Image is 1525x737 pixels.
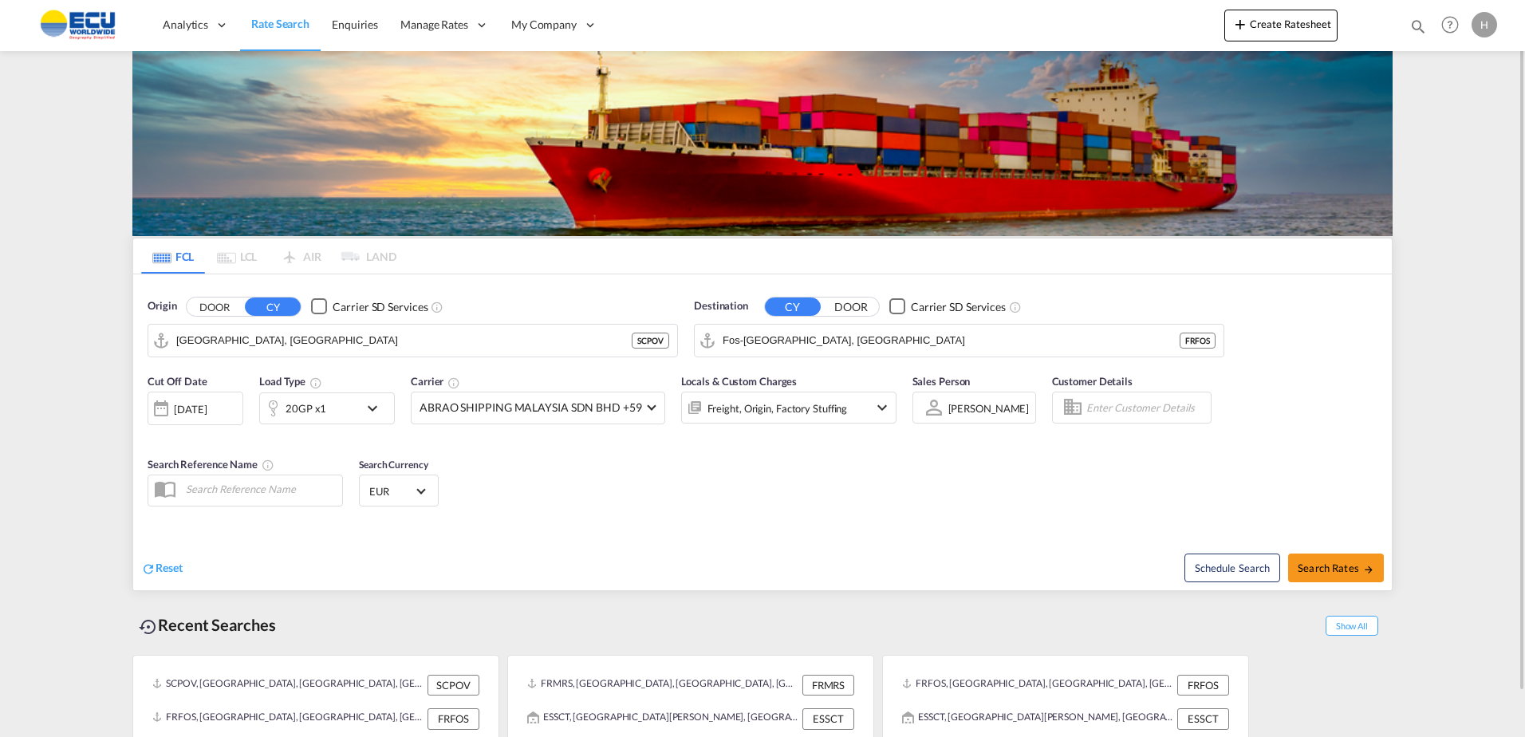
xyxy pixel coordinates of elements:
[1288,554,1384,582] button: Search Ratesicon-arrow-right
[148,375,207,388] span: Cut Off Date
[132,607,282,643] div: Recent Searches
[148,325,677,357] md-input-container: Port Victoria, SCPOV
[1436,11,1472,40] div: Help
[707,397,848,420] div: Freight Origin Factory Stuffing
[420,400,642,416] span: ABRAO SHIPPING MALAYSIA SDN BHD +59
[259,392,395,424] div: 20GP x1icon-chevron-down
[286,397,326,420] div: 20GP x1
[1180,333,1216,349] div: FRFOS
[262,459,274,471] md-icon: Your search will be saved by the below given name
[1224,10,1338,41] button: icon-plus 400-fgCreate Ratesheet
[902,708,1173,729] div: ESSCT, Santa Cruz de Tenerife, Spain, Southern Europe, Europe
[823,298,879,316] button: DOOR
[681,392,896,424] div: Freight Origin Factory Stuffingicon-chevron-down
[447,376,460,389] md-icon: The selected Trucker/Carrierwill be displayed in the rate results If the rates are from another f...
[411,375,460,388] span: Carrier
[176,329,632,353] input: Search by Port
[333,299,428,315] div: Carrier SD Services
[431,301,443,313] md-icon: Unchecked: Search for CY (Container Yard) services for all selected carriers.Checked : Search for...
[251,17,309,30] span: Rate Search
[245,298,301,316] button: CY
[332,18,378,31] span: Enquiries
[1177,708,1229,729] div: ESSCT
[259,375,322,388] span: Load Type
[527,675,798,696] div: FRMRS, Marseille, France, Western Europe, Europe
[133,274,1392,590] div: Origin DOOR CY Checkbox No InkUnchecked: Search for CY (Container Yard) services for all selected...
[24,7,132,43] img: 6cccb1402a9411edb762cf9624ab9cda.png
[873,398,892,417] md-icon: icon-chevron-down
[681,375,798,388] span: Locals & Custom Charges
[141,238,396,274] md-pagination-wrapper: Use the left and right arrow keys to navigate between tabs
[148,424,160,445] md-datepicker: Select
[695,325,1224,357] md-input-container: Fos-sur-Mer, FRFOS
[1436,11,1464,38] span: Help
[1472,12,1497,37] div: H
[948,402,1030,415] div: [PERSON_NAME]
[1363,564,1374,575] md-icon: icon-arrow-right
[1298,562,1374,574] span: Search Rates
[141,560,183,577] div: icon-refreshReset
[400,17,468,33] span: Manage Rates
[947,396,1031,420] md-select: Sales Person: Hippolyte Sainton
[889,298,1006,315] md-checkbox: Checkbox No Ink
[311,298,428,315] md-checkbox: Checkbox No Ink
[148,392,243,425] div: [DATE]
[802,675,854,696] div: FRMRS
[363,399,390,418] md-icon: icon-chevron-down
[1409,18,1427,35] md-icon: icon-magnify
[802,708,854,729] div: ESSCT
[368,479,430,503] md-select: Select Currency: € EUREuro
[527,708,798,729] div: ESSCT, Santa Cruz de Tenerife, Spain, Southern Europe, Europe
[694,298,748,314] span: Destination
[187,298,242,316] button: DOOR
[632,333,669,349] div: SCPOV
[359,459,428,471] span: Search Currency
[1086,396,1206,420] input: Enter Customer Details
[902,675,1173,696] div: FRFOS, Fos-sur-Mer, France, Western Europe, Europe
[152,675,424,696] div: SCPOV, Port Victoria, Seychelles, Eastern Africa, Africa
[1184,554,1280,582] button: Note: By default Schedule search will only considerorigin ports, destination ports and cut off da...
[132,51,1393,236] img: LCL+%26+FCL+BACKGROUND.png
[148,458,274,471] span: Search Reference Name
[912,375,971,388] span: Sales Person
[765,298,821,316] button: CY
[511,17,577,33] span: My Company
[148,298,176,314] span: Origin
[141,562,156,576] md-icon: icon-refresh
[1231,14,1250,33] md-icon: icon-plus 400-fg
[174,402,207,416] div: [DATE]
[163,17,208,33] span: Analytics
[1177,675,1229,696] div: FRFOS
[428,675,479,696] div: SCPOV
[428,708,479,729] div: FRFOS
[309,376,322,389] md-icon: icon-information-outline
[139,617,158,636] md-icon: icon-backup-restore
[911,299,1006,315] div: Carrier SD Services
[1052,375,1133,388] span: Customer Details
[141,238,205,274] md-tab-item: FCL
[723,329,1180,353] input: Search by Port
[1409,18,1427,41] div: icon-magnify
[152,708,424,729] div: FRFOS, Fos-sur-Mer, France, Western Europe, Europe
[1009,301,1022,313] md-icon: Unchecked: Search for CY (Container Yard) services for all selected carriers.Checked : Search for...
[178,477,342,501] input: Search Reference Name
[369,484,414,499] span: EUR
[156,561,183,574] span: Reset
[1326,616,1378,636] span: Show All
